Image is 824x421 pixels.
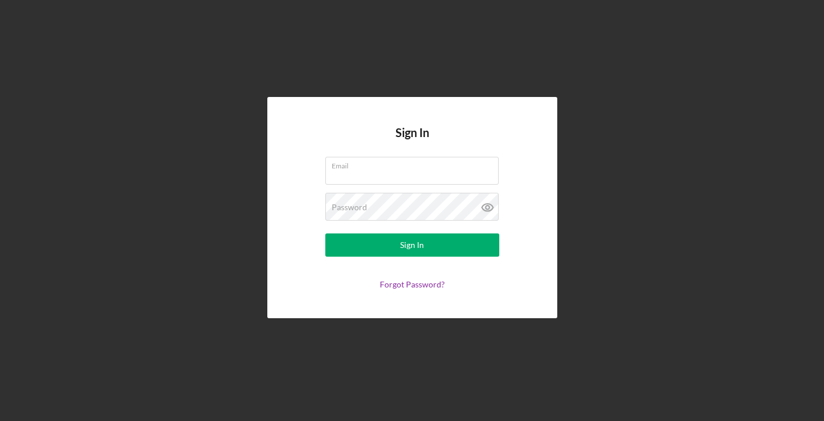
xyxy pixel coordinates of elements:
h4: Sign In [395,126,429,157]
a: Forgot Password? [380,279,445,289]
label: Email [332,157,499,170]
label: Password [332,203,367,212]
div: Sign In [400,233,424,257]
button: Sign In [325,233,499,257]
